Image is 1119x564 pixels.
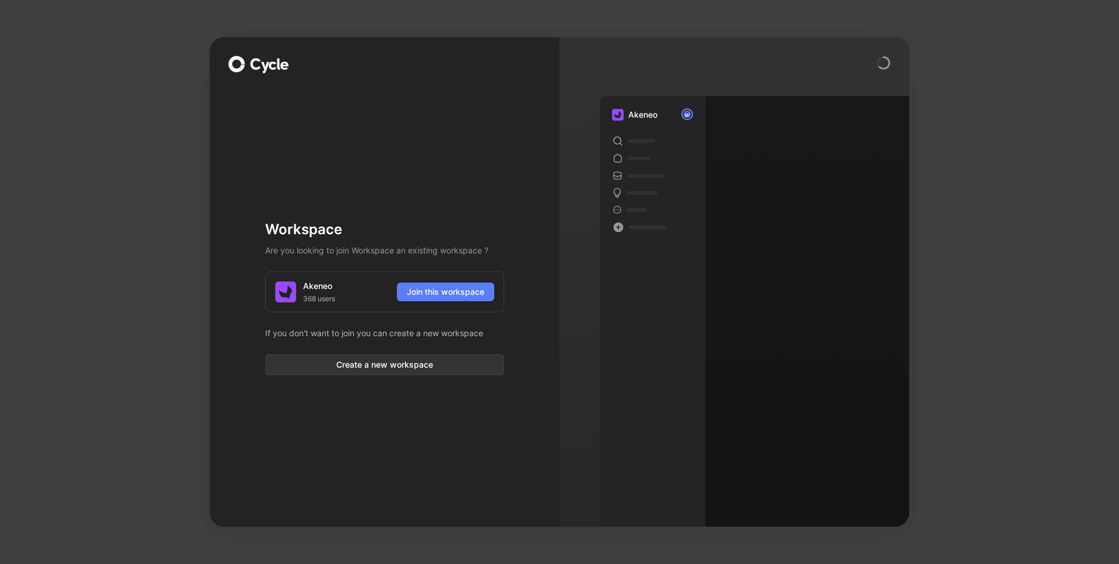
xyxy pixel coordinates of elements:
[275,281,296,302] img: logo
[303,293,335,305] span: 368 users
[628,108,657,122] div: Akeneo
[265,244,504,258] h2: Are you looking to join Workspace an existing workspace ?
[397,283,494,301] button: Join this workspace
[265,220,504,239] h1: Workspace
[265,354,504,375] button: Create a new workspace
[303,279,332,293] div: Akeneo
[682,110,692,119] img: avatar
[612,109,624,121] img: 95fb2336-4e9d-488b-b2dc-e3e5e70947f2.png
[275,358,494,372] span: Create a new workspace
[407,285,484,299] span: Join this workspace
[265,326,504,340] p: If you don't want to join you can create a new workspace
